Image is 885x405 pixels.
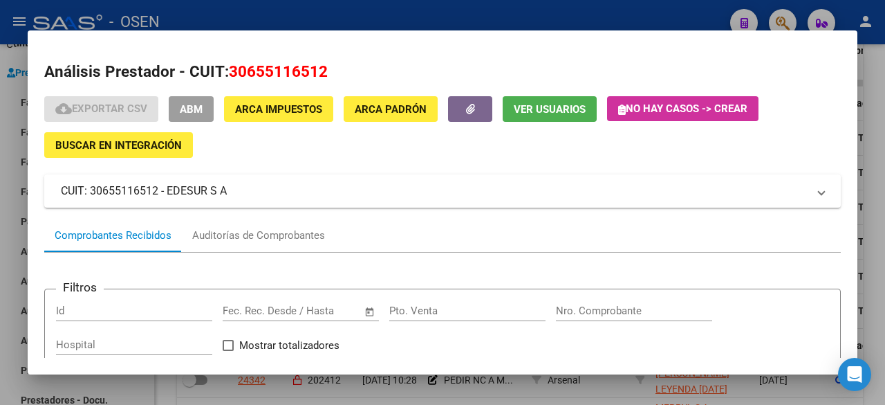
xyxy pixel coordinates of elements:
[55,139,182,152] span: Buscar en Integración
[239,337,339,354] span: Mostrar totalizadores
[192,228,325,244] div: Auditorías de Comprobantes
[607,96,758,121] button: No hay casos -> Crear
[55,100,72,117] mat-icon: cloud_download
[224,96,333,122] button: ARCA Impuestos
[362,304,378,320] button: Open calendar
[44,60,841,84] h2: Análisis Prestador - CUIT:
[44,132,193,158] button: Buscar en Integración
[291,305,358,317] input: Fecha fin
[61,183,808,199] mat-panel-title: CUIT: 30655116512 - EDESUR S A
[44,174,841,208] mat-expansion-panel-header: CUIT: 30655116512 - EDESUR S A
[838,358,871,391] div: Open Intercom Messenger
[223,305,279,317] input: Fecha inicio
[514,103,586,116] span: Ver Usuarios
[55,102,147,115] span: Exportar CSV
[180,103,203,116] span: ABM
[169,96,214,122] button: ABM
[344,96,438,122] button: ARCA Padrón
[44,96,158,122] button: Exportar CSV
[55,228,171,244] div: Comprobantes Recibidos
[235,103,322,116] span: ARCA Impuestos
[355,103,427,116] span: ARCA Padrón
[503,96,597,122] button: Ver Usuarios
[229,62,328,80] span: 30655116512
[56,278,104,296] h3: Filtros
[618,102,747,115] span: No hay casos -> Crear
